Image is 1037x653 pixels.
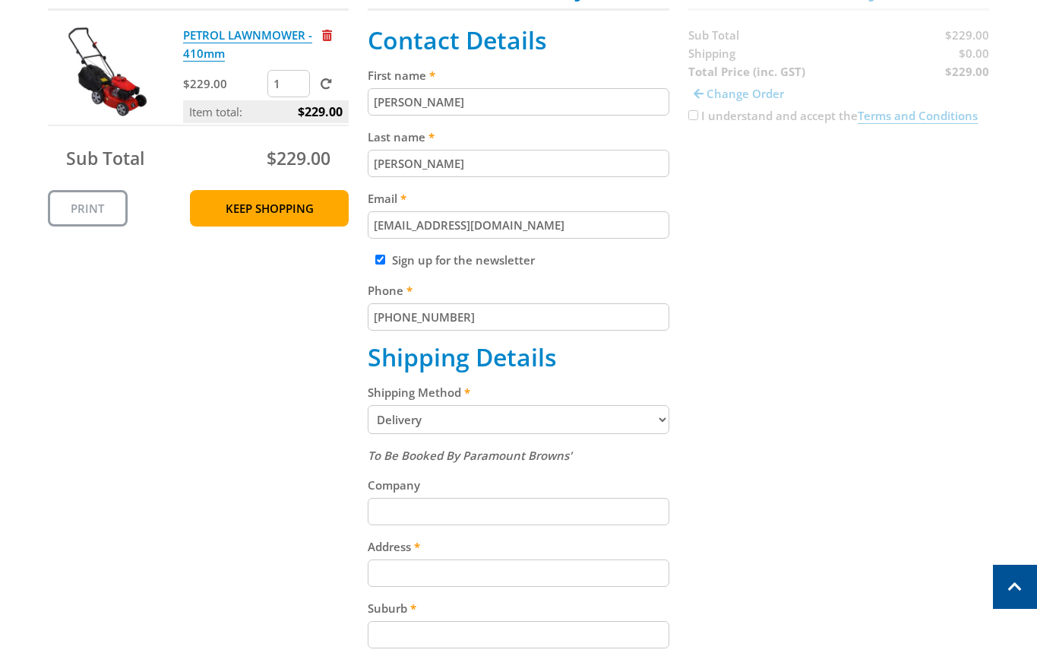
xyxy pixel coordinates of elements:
[368,405,669,434] select: Please select a shipping method.
[368,66,669,84] label: First name
[368,281,669,300] label: Phone
[368,189,669,208] label: Email
[368,621,669,648] input: Please enter your suburb.
[368,448,572,463] em: To Be Booked By Paramount Browns'
[48,190,128,227] a: Print
[183,74,264,93] p: $229.00
[368,383,669,401] label: Shipping Method
[368,537,669,556] label: Address
[368,128,669,146] label: Last name
[190,190,349,227] a: Keep Shopping
[183,100,349,123] p: Item total:
[267,146,330,170] span: $229.00
[62,26,153,117] img: PETROL LAWNMOWER - 410mm
[368,303,669,331] input: Please enter your telephone number.
[368,343,669,372] h2: Shipping Details
[368,559,669,587] input: Please enter your address.
[66,146,144,170] span: Sub Total
[368,150,669,177] input: Please enter your last name.
[368,88,669,116] input: Please enter your first name.
[298,100,343,123] span: $229.00
[368,211,669,239] input: Please enter your email address.
[368,599,669,617] label: Suburb
[392,252,535,268] label: Sign up for the newsletter
[183,27,312,62] a: PETROL LAWNMOWER - 410mm
[368,476,669,494] label: Company
[322,27,332,43] a: Remove from cart
[368,26,669,55] h2: Contact Details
